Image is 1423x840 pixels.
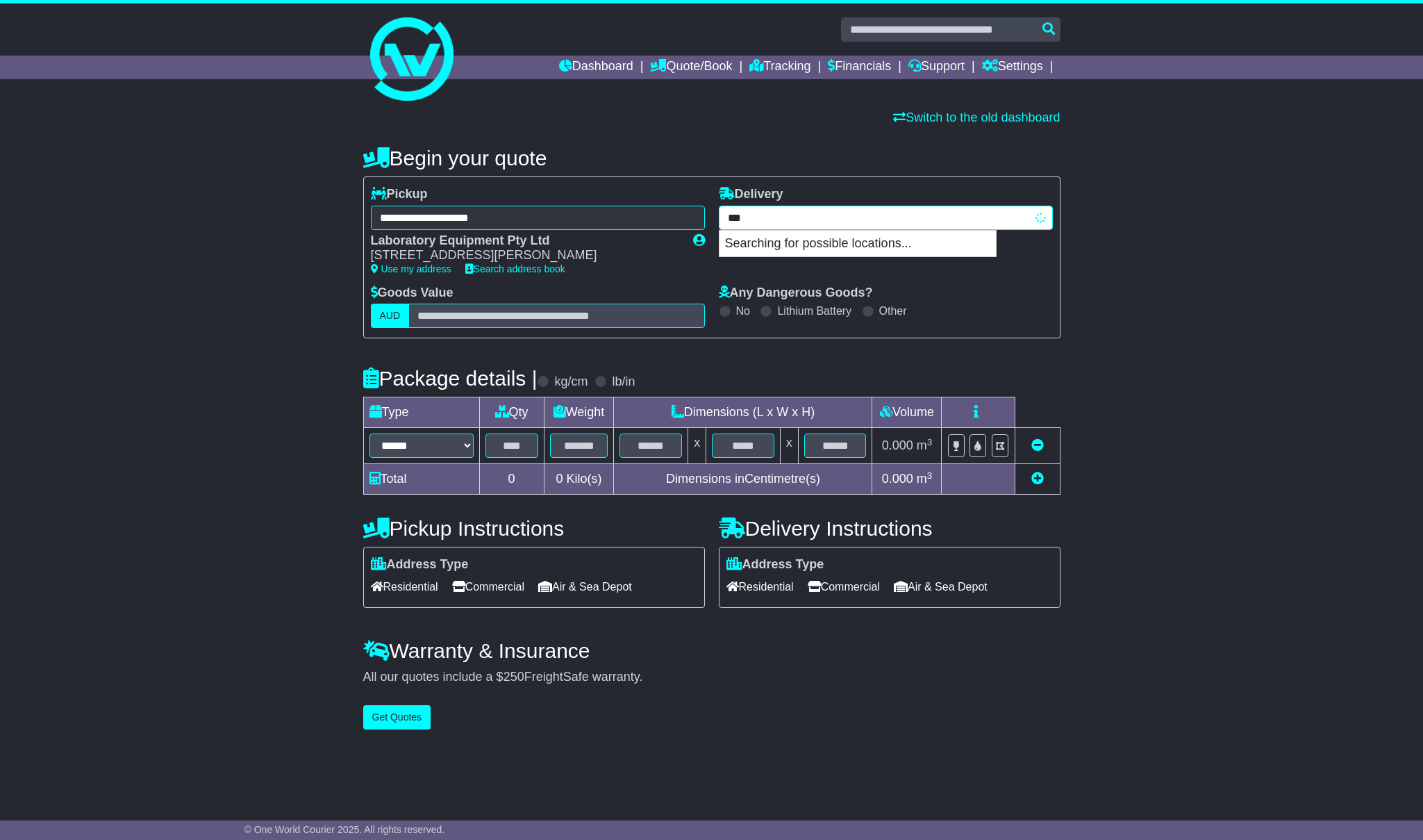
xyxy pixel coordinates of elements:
h4: Warranty & Insurance [363,639,1060,662]
label: Address Type [371,557,469,573]
label: Other [879,304,907,318]
div: All our quotes include a $ FreightSafe warranty. [363,670,1060,685]
label: Lithium Battery [777,304,851,318]
span: Air & Sea Depot [538,576,632,598]
a: Switch to the old dashboard [893,110,1060,124]
label: lb/in [612,374,635,390]
label: Pickup [371,187,428,202]
label: Goods Value [371,286,453,301]
a: Remove this item [1031,438,1044,452]
span: © One World Courier 2025. All rights reserved. [244,824,445,835]
button: Get Quotes [363,705,431,730]
span: Residential [726,576,794,598]
td: Total [363,464,479,495]
span: Air & Sea Depot [894,576,988,598]
a: Add new item [1031,472,1044,486]
td: Type [363,397,479,428]
span: 0.000 [882,472,913,486]
label: AUD [371,304,410,328]
span: 0 [556,472,563,486]
td: Dimensions in Centimetre(s) [614,464,872,495]
a: Tracking [749,56,810,79]
sup: 3 [927,470,933,481]
label: No [736,304,750,318]
td: Qty [479,397,544,428]
td: Volume [872,397,942,428]
a: Quote/Book [650,56,732,79]
a: Support [908,56,965,79]
a: Dashboard [559,56,633,79]
label: Any Dangerous Goods? [719,286,873,301]
h4: Pickup Instructions [363,517,705,540]
label: Delivery [719,187,783,202]
span: Commercial [808,576,880,598]
span: m [917,438,933,452]
td: 0 [479,464,544,495]
td: Dimensions (L x W x H) [614,397,872,428]
a: Use my address [371,263,451,274]
h4: Begin your quote [363,147,1060,170]
a: Search address book [465,263,565,274]
td: x [780,428,798,464]
typeahead: Please provide city [719,206,1053,230]
span: 250 [504,670,524,684]
a: Settings [982,56,1043,79]
span: Commercial [452,576,524,598]
h4: Package details | [363,367,538,390]
h4: Delivery Instructions [719,517,1060,540]
td: Kilo(s) [544,464,614,495]
td: Weight [544,397,614,428]
label: kg/cm [554,374,588,390]
span: Residential [371,576,438,598]
sup: 3 [927,437,933,447]
a: Financials [828,56,891,79]
div: [STREET_ADDRESS][PERSON_NAME] [371,248,679,263]
span: 0.000 [882,438,913,452]
p: Searching for possible locations... [719,231,996,257]
label: Address Type [726,557,824,573]
td: x [688,428,706,464]
div: Laboratory Equipment Pty Ltd [371,233,679,249]
span: m [917,472,933,486]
